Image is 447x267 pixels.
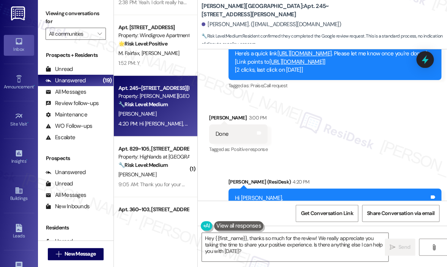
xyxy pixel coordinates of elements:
[390,244,395,250] i: 
[201,20,341,28] div: [PERSON_NAME]. ([EMAIL_ADDRESS][DOMAIN_NAME])
[231,146,268,152] span: Positive response
[201,32,447,49] span: : Resident confirmed they completed the Google review request. This is a standard process, no ind...
[27,120,28,126] span: •
[4,110,34,130] a: Site Visit •
[385,239,415,256] button: Send
[46,8,106,28] label: Viewing conversations for
[46,168,86,176] div: Unanswered
[56,251,61,257] i: 
[46,111,87,119] div: Maintenance
[201,2,353,19] b: [PERSON_NAME][GEOGRAPHIC_DATA]: Apt. 245~[STREET_ADDRESS][PERSON_NAME]
[209,144,268,155] div: Tagged as:
[46,133,75,141] div: Escalate
[118,206,189,214] div: Apt. 360~103, [STREET_ADDRESS][PERSON_NAME]
[26,157,27,163] span: •
[101,75,113,86] div: (19)
[247,114,266,122] div: 3:00 PM
[34,83,35,88] span: •
[118,50,142,57] span: M. Fairfax
[46,99,99,107] div: Review follow-ups
[46,191,86,199] div: All Messages
[269,58,324,66] a: [URL][DOMAIN_NAME]
[46,88,86,96] div: All Messages
[118,153,189,161] div: Property: Highlands at [GEOGRAPHIC_DATA] Apartments
[235,25,429,74] div: Awesome! ❤️ Can I ask a quick favor...would you mind writing us a Google review? No worries at al...
[48,248,104,260] button: New Message
[250,82,263,89] span: Praise ,
[209,114,268,124] div: [PERSON_NAME]
[296,205,358,222] button: Get Conversation Link
[228,80,441,91] div: Tagged as:
[118,162,168,168] strong: 🔧 Risk Level: Medium
[142,50,179,57] span: [PERSON_NAME]
[235,194,429,251] div: Hi [PERSON_NAME], We’re sorry to share that Cousins [US_STATE] Lobster won’t be able to join us [...
[46,77,86,85] div: Unanswered
[202,233,388,261] textarea: Hey {{first_name}}, thanks so much for the review! We really appreciate you taking the time to sh...
[4,184,34,204] a: Buildings
[46,122,92,130] div: WO Follow-ups
[291,178,309,186] div: 4:20 PM
[46,237,73,245] div: Unread
[38,224,113,232] div: Residents
[118,60,140,66] div: 1:52 PM: Y
[98,31,102,37] i: 
[65,250,96,258] span: New Message
[263,82,287,89] span: Call request
[46,65,73,73] div: Unread
[46,203,90,210] div: New Inbounds
[398,243,410,251] span: Send
[277,50,332,57] a: [URL][DOMAIN_NAME]
[38,51,113,59] div: Prospects + Residents
[4,147,34,167] a: Insights •
[4,35,34,55] a: Inbox
[4,221,34,242] a: Leads
[118,31,189,39] div: Property: Windigrove Apartments
[11,6,27,20] img: ResiDesk Logo
[49,28,94,40] input: All communities
[362,205,439,222] button: Share Conversation via email
[118,24,189,31] div: Apt. [STREET_ADDRESS]
[118,84,189,92] div: Apt. 245~[STREET_ADDRESS][PERSON_NAME]
[301,209,353,217] span: Get Conversation Link
[118,92,189,100] div: Property: [PERSON_NAME][GEOGRAPHIC_DATA]
[201,33,242,39] strong: 🔧 Risk Level: Medium
[228,178,441,188] div: [PERSON_NAME] (ResiDesk)
[367,209,434,217] span: Share Conversation via email
[216,130,228,138] div: Done
[118,40,167,47] strong: 🌟 Risk Level: Positive
[118,101,168,108] strong: 🔧 Risk Level: Medium
[118,171,156,178] span: [PERSON_NAME]
[431,244,437,250] i: 
[46,180,73,188] div: Unread
[118,110,156,117] span: [PERSON_NAME]
[118,145,189,153] div: Apt. 829~105, [STREET_ADDRESS]
[38,154,113,162] div: Prospects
